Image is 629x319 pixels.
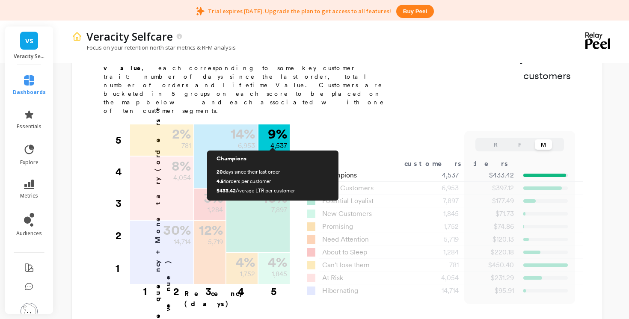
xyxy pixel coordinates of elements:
p: 49,536 [489,38,571,64]
p: 4 % [268,255,287,269]
img: header icon [72,31,82,41]
span: explore [20,159,39,166]
p: 8 % [172,159,191,173]
p: 14 % [231,127,255,141]
p: $231.29 [471,273,514,283]
div: 4 [225,285,258,293]
p: 30 % [163,223,191,237]
span: Need Attention [322,234,369,245]
p: 5,719 [208,237,223,247]
span: audiences [16,230,42,237]
p: 4 % [236,255,255,269]
p: $433.42 [471,170,514,180]
div: 6,953 [408,183,469,193]
span: Can't lose them [322,260,370,270]
div: 4,537 [408,170,469,180]
button: Buy peel [396,5,434,18]
div: 4 [116,156,129,188]
p: 16 % [263,191,287,205]
p: $71.73 [471,209,514,219]
p: $95.91 [471,286,514,296]
p: 4,054 [173,173,191,183]
div: 5 [116,124,129,156]
p: 1,845 [272,269,287,279]
span: Potential Loyalist [322,196,374,206]
div: customers [404,159,474,169]
p: 2 % [172,127,191,141]
p: 12 % [199,223,223,237]
p: 7,897 [271,205,287,215]
span: dashboards [13,89,46,96]
span: Hibernating [322,286,358,296]
p: RFM stands for , , and , each corresponding to some key customer trait: number of days since the ... [104,55,395,115]
div: 14,714 [408,286,469,296]
div: 1 [116,252,129,285]
div: 5 [258,285,290,293]
p: $74.86 [471,222,514,232]
span: VS [25,36,33,46]
span: New Customers [322,209,372,219]
p: 6,953 [238,141,255,151]
button: R [487,139,504,150]
span: About to Sleep [322,247,367,257]
span: essentials [17,123,42,130]
div: 1,752 [408,222,469,232]
div: 1 [127,285,163,293]
p: Trial expires [DATE]. Upgrade the plan to get access to all features! [208,7,391,15]
div: 2 [116,220,129,251]
div: 2 [160,285,193,293]
span: Promising [322,222,353,232]
span: Loyal Customers [322,183,374,193]
p: Veracity Selfcare [14,53,45,60]
p: $220.18 [471,247,514,257]
div: 1,845 [408,209,469,219]
p: Focus on your retention north star metrics & RFM analysis [72,44,236,51]
p: $120.13 [471,234,514,245]
p: customers [489,69,571,83]
p: $397.12 [471,183,514,193]
div: 5,719 [408,234,469,245]
span: metrics [20,192,38,199]
p: Veracity Selfcare [86,29,173,44]
span: Champions [322,170,357,180]
button: F [511,139,528,150]
p: 14,714 [174,237,191,247]
div: 1,284 [408,247,469,257]
p: 1,752 [240,269,255,279]
div: 781 [408,260,469,270]
p: 4,537 [270,141,287,151]
p: $450.40 [471,260,514,270]
button: M [535,139,552,150]
p: 1,284 [208,205,223,215]
p: Recency (days) [184,289,290,309]
p: 9 % [268,127,287,141]
div: 3 [192,285,225,293]
p: $177.49 [471,196,514,206]
div: orders [462,159,510,169]
div: 4,054 [408,273,469,283]
p: 781 [181,141,191,151]
div: 7,897 [408,196,469,206]
p: 3 % [204,191,223,205]
span: At Risk [322,273,343,283]
div: 3 [116,188,129,219]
